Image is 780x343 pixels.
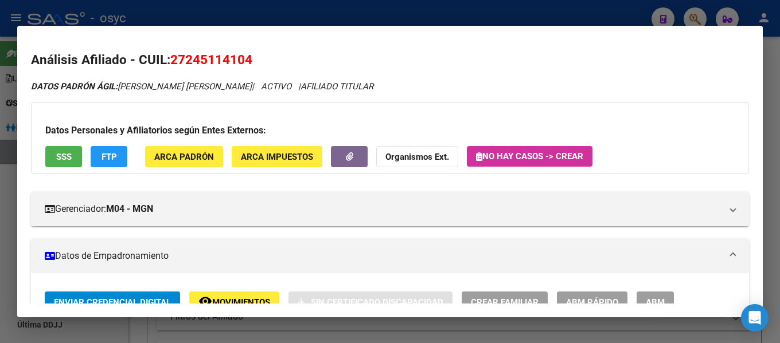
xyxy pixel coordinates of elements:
span: Sin Certificado Discapacidad [311,297,443,307]
button: Crear Familiar [462,291,548,313]
span: AFILIADO TITULAR [301,81,373,92]
strong: M04 - MGN [106,202,153,216]
button: SSS [45,146,82,167]
button: Movimientos [189,291,279,313]
span: ABM [646,297,665,307]
span: ABM Rápido [566,297,618,307]
mat-icon: remove_red_eye [198,294,212,308]
button: ARCA Impuestos [232,146,322,167]
mat-expansion-panel-header: Datos de Empadronamiento [31,239,749,273]
button: Sin Certificado Discapacidad [288,291,453,313]
button: ARCA Padrón [145,146,223,167]
span: FTP [102,152,117,162]
span: 27245114104 [170,52,252,67]
span: [PERSON_NAME] [PERSON_NAME] [31,81,252,92]
span: Crear Familiar [471,297,539,307]
button: Enviar Credencial Digital [45,291,180,313]
span: ARCA Padrón [154,152,214,162]
h2: Análisis Afiliado - CUIL: [31,50,749,70]
div: Open Intercom Messenger [741,304,769,332]
span: SSS [56,152,72,162]
button: FTP [91,146,127,167]
strong: Organismos Ext. [385,152,449,162]
mat-expansion-panel-header: Gerenciador:M04 - MGN [31,192,749,226]
mat-panel-title: Gerenciador: [45,202,721,216]
mat-panel-title: Datos de Empadronamiento [45,249,721,263]
span: ARCA Impuestos [241,152,313,162]
button: ABM Rápido [557,291,627,313]
span: No hay casos -> Crear [476,151,583,161]
button: Organismos Ext. [376,146,458,167]
i: | ACTIVO | [31,81,373,92]
button: ABM [637,291,674,313]
h3: Datos Personales y Afiliatorios según Entes Externos: [45,124,735,137]
span: Enviar Credencial Digital [54,297,171,307]
span: Movimientos [212,297,270,307]
button: No hay casos -> Crear [467,146,592,167]
strong: DATOS PADRÓN ÁGIL: [31,81,118,92]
